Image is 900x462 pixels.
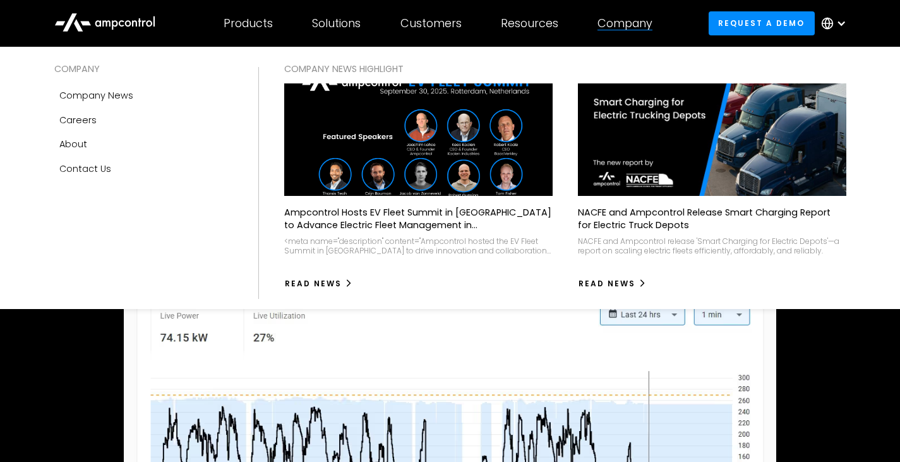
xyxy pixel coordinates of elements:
[400,16,462,30] div: Customers
[284,62,846,76] div: COMPANY NEWS Highlight
[284,274,353,294] a: Read News
[578,206,846,231] p: NACFE and Ampcontrol Release Smart Charging Report for Electric Truck Depots
[224,16,273,30] div: Products
[501,16,558,30] div: Resources
[59,162,111,176] div: Contact Us
[285,278,342,289] div: Read News
[59,137,87,151] div: About
[54,132,234,156] a: About
[578,236,846,256] div: NACFE and Ampcontrol release 'Smart Charging for Electric Depots'—a report on scaling electric fl...
[54,62,234,76] div: COMPANY
[59,88,133,102] div: Company news
[312,16,361,30] div: Solutions
[54,157,234,181] a: Contact Us
[578,274,647,294] a: Read News
[54,108,234,132] a: Careers
[54,83,234,107] a: Company news
[579,278,635,289] div: Read News
[284,236,553,256] div: <meta name="description" content="Ampcontrol hosted the EV Fleet Summit in [GEOGRAPHIC_DATA] to d...
[284,206,553,231] p: Ampcontrol Hosts EV Fleet Summit in [GEOGRAPHIC_DATA] to Advance Electric Fleet Management in [GE...
[597,16,652,30] div: Company
[59,113,97,127] div: Careers
[709,11,815,35] a: Request a demo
